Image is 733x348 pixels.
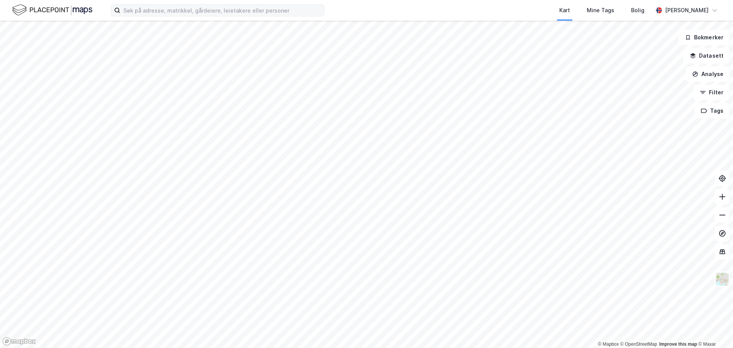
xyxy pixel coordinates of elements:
img: Z [715,272,730,286]
button: Datasett [683,48,730,63]
input: Søk på adresse, matrikkel, gårdeiere, leietakere eller personer [120,5,324,16]
div: [PERSON_NAME] [665,6,709,15]
button: Tags [694,103,730,118]
button: Filter [693,85,730,100]
button: Analyse [686,66,730,82]
iframe: Chat Widget [695,311,733,348]
img: logo.f888ab2527a4732fd821a326f86c7f29.svg [12,3,92,17]
div: Kontrollprogram for chat [695,311,733,348]
a: OpenStreetMap [620,342,657,347]
div: Bolig [631,6,644,15]
a: Mapbox homepage [2,337,36,346]
button: Bokmerker [678,30,730,45]
a: Improve this map [659,342,697,347]
div: Mine Tags [587,6,614,15]
a: Mapbox [598,342,619,347]
div: Kart [559,6,570,15]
